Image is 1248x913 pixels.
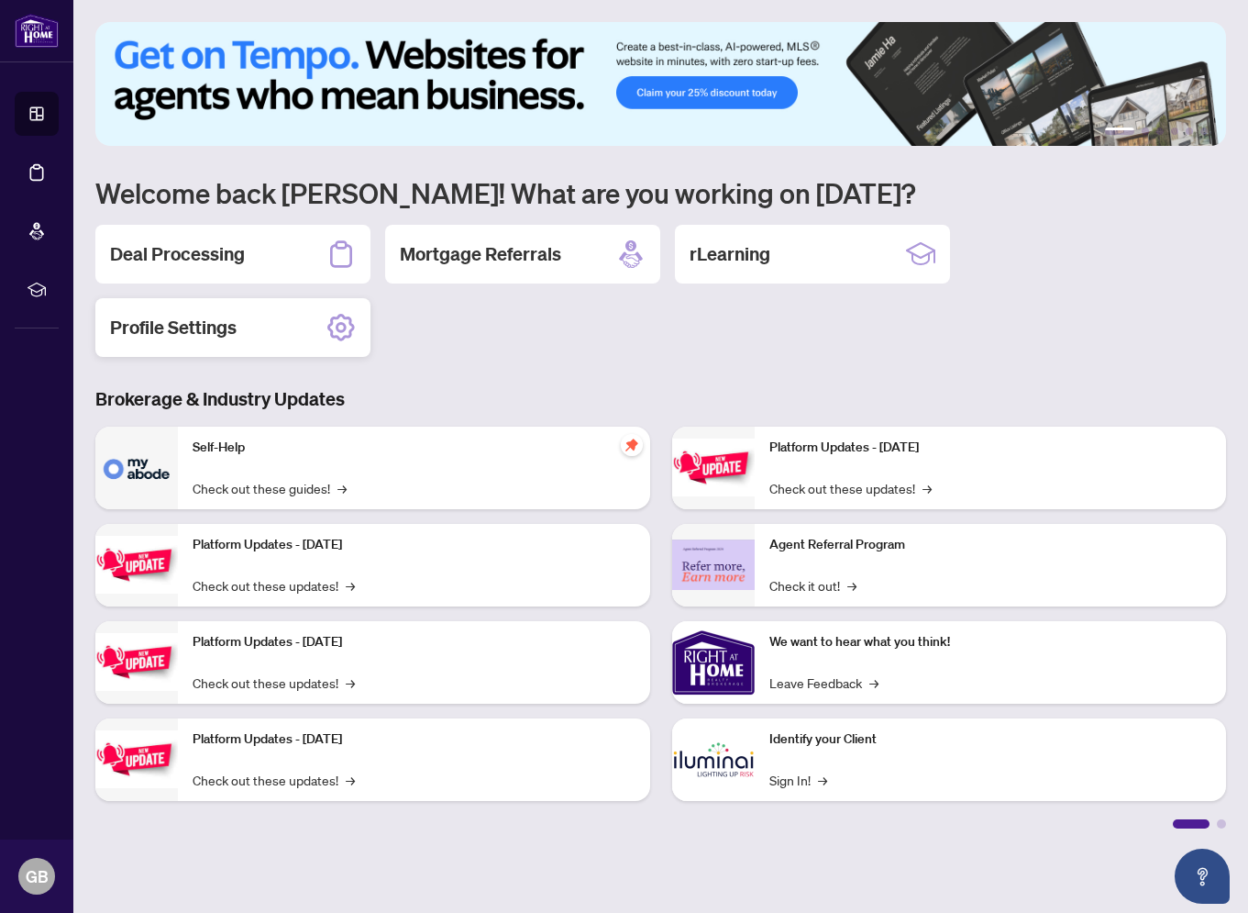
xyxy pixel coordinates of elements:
span: pushpin [621,434,643,456]
a: Leave Feedback→ [769,673,878,693]
img: Platform Updates - September 16, 2025 [95,536,178,594]
a: Check out these updates!→ [193,575,355,596]
a: Check out these updates!→ [769,478,932,498]
a: Sign In!→ [769,770,827,790]
img: Platform Updates - June 23, 2025 [672,439,755,496]
img: logo [15,14,59,48]
a: Check out these updates!→ [193,673,355,693]
p: Platform Updates - [DATE] [193,729,635,750]
span: → [922,478,932,498]
h2: Deal Processing [110,241,245,267]
span: → [869,673,878,693]
a: Check it out!→ [769,575,856,596]
button: 2 [1142,128,1149,135]
img: Platform Updates - July 21, 2025 [95,633,178,691]
span: → [346,770,355,790]
button: 1 [1105,128,1134,135]
button: 5 [1186,128,1193,135]
p: Self-Help [193,438,635,458]
p: Identify your Client [769,729,1212,750]
span: → [847,575,856,596]
p: Platform Updates - [DATE] [193,632,635,652]
button: 6 [1200,128,1208,135]
span: → [818,770,827,790]
h1: Welcome back [PERSON_NAME]! What are you working on [DATE]? [95,175,1226,210]
img: Agent Referral Program [672,540,755,590]
img: We want to hear what you think! [672,621,755,704]
img: Identify your Client [672,718,755,801]
img: Self-Help [95,427,178,509]
h2: Profile Settings [110,315,237,340]
button: 3 [1156,128,1164,135]
p: Platform Updates - [DATE] [193,535,635,555]
span: GB [26,863,49,889]
img: Slide 0 [95,22,1226,146]
span: → [346,673,355,693]
span: → [346,575,355,596]
h2: Mortgage Referrals [400,241,561,267]
span: → [337,478,347,498]
button: 4 [1171,128,1178,135]
a: Check out these guides!→ [193,478,347,498]
img: Platform Updates - July 8, 2025 [95,730,178,788]
a: Check out these updates!→ [193,770,355,790]
p: Agent Referral Program [769,535,1212,555]
button: Open asap [1175,849,1230,904]
p: Platform Updates - [DATE] [769,438,1212,458]
p: We want to hear what you think! [769,632,1212,652]
h3: Brokerage & Industry Updates [95,386,1226,412]
h2: rLearning [690,241,770,267]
